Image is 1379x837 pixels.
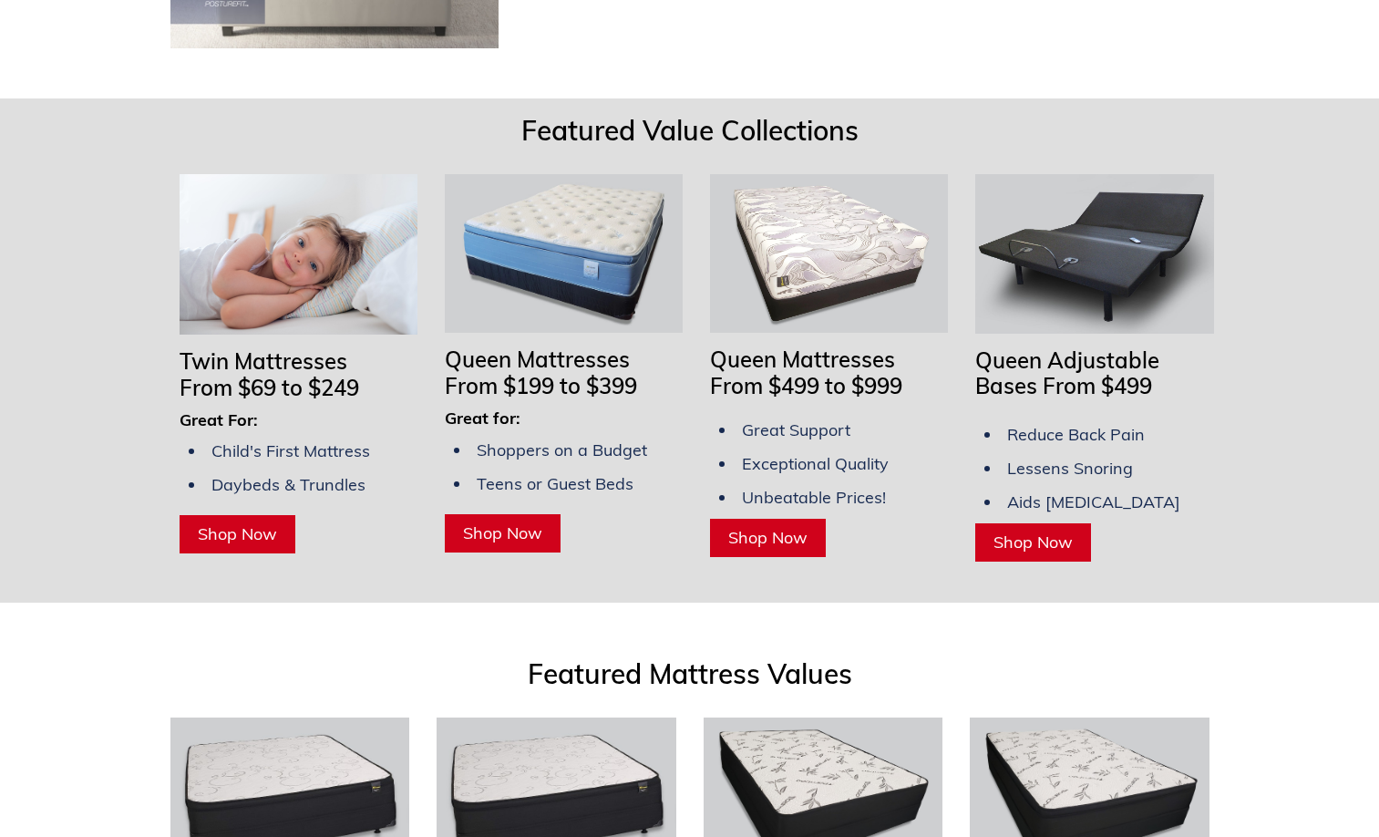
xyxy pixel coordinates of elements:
[445,174,683,333] img: Queen Mattresses From $199 to $349
[742,419,850,440] span: Great Support
[742,453,889,474] span: Exceptional Quality
[975,346,1159,400] span: Queen Adjustable Bases From $499
[710,174,948,333] img: Queen Mattresses From $449 to $949
[211,474,365,495] span: Daybeds & Trundles
[445,372,637,399] span: From $199 to $399
[180,374,359,401] span: From $69 to $249
[1007,491,1180,512] span: Aids [MEDICAL_DATA]
[993,532,1073,553] span: Shop Now
[445,514,561,553] a: Shop Now
[521,113,859,148] span: Featured Value Collections
[1007,424,1145,445] span: Reduce Back Pain
[180,174,417,335] img: Twin Mattresses From $69 to $169
[710,372,902,399] span: From $499 to $999
[728,527,808,548] span: Shop Now
[445,346,630,373] span: Queen Mattresses
[975,523,1091,562] a: Shop Now
[1007,458,1133,479] span: Lessens Snoring
[180,409,258,430] span: Great For:
[975,174,1213,333] img: Adjustable Bases Starting at $379
[477,439,647,460] span: Shoppers on a Budget
[180,347,347,375] span: Twin Mattresses
[528,656,852,691] span: Featured Mattress Values
[710,346,895,373] span: Queen Mattresses
[742,487,886,508] span: Unbeatable Prices!
[463,522,542,543] span: Shop Now
[211,440,370,461] span: Child's First Mattress
[445,408,520,429] span: Great for:
[180,515,295,553] a: Shop Now
[710,519,826,557] a: Shop Now
[477,473,633,494] span: Teens or Guest Beds
[198,523,277,544] span: Shop Now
